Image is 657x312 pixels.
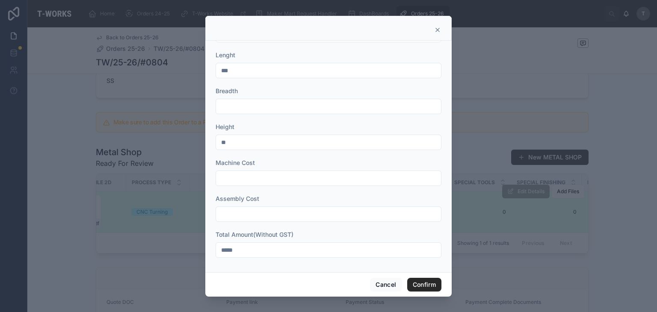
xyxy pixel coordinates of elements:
[216,87,238,94] span: Breadth
[370,278,402,291] button: Cancel
[407,278,441,291] button: Confirm
[216,51,235,59] span: Lenght
[216,231,293,238] span: Total Amount(Without GST)
[216,123,234,130] span: Height
[216,195,259,202] span: Assembly Cost
[216,159,255,166] span: Machine Cost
